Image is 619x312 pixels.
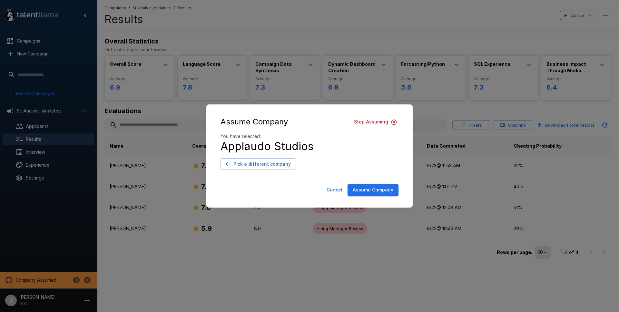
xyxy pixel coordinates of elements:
[348,184,398,196] button: Assume Company
[351,116,398,128] button: Stop Assuming
[221,116,398,128] div: Assume Company
[221,140,398,153] h4: Applaudo Studios
[324,184,345,196] button: Cancel
[221,133,398,140] p: You have selected:
[221,158,296,170] button: Pick a different company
